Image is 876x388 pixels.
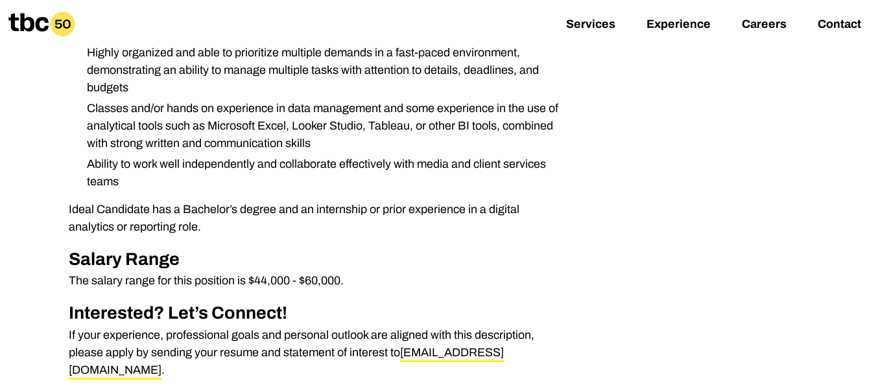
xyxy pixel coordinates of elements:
[69,300,567,326] h2: Interested? Let’s Connect!
[69,201,567,236] p: Ideal Candidate has a Bachelor’s degree and an internship or prior experience in a digital analyt...
[566,17,615,33] a: Services
[646,17,711,33] a: Experience
[742,17,787,33] a: Careers
[77,100,566,152] li: Classes and/or hands on experience in data management and some experience in the use of analytica...
[69,246,567,273] h2: Salary Range
[69,326,567,379] p: If your experience, professional goals and personal outlook are aligned with this description, pl...
[818,17,861,33] a: Contact
[69,272,567,290] p: The salary range for this position is $44,000 - $60,000.
[77,155,566,190] li: Ability to work well independently and collaborate effectively with media and client services teams
[77,44,566,97] li: Highly organized and able to prioritize multiple demands in a fast-paced environment, demonstrati...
